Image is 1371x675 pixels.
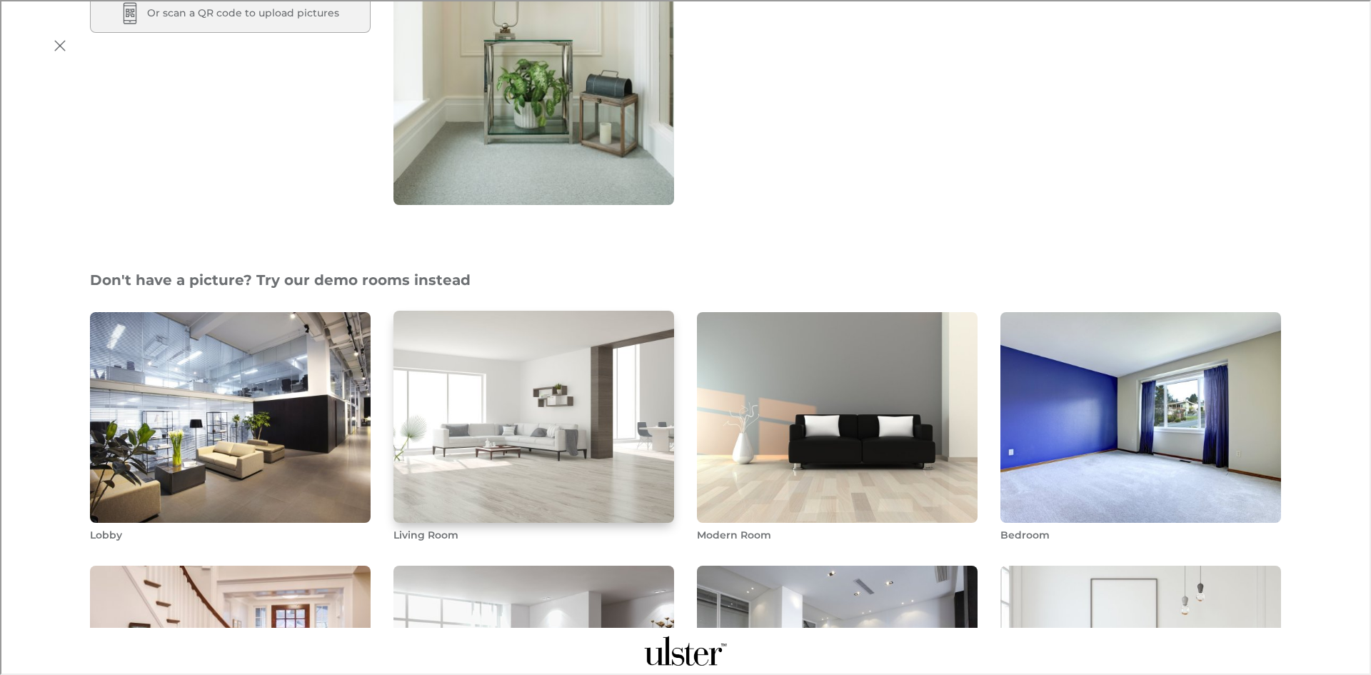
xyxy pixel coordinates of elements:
img: Bedroom [999,311,1282,524]
h3: Living Room [392,526,673,541]
a: Visit Ulster Carpets homepage [627,634,741,664]
h3: Bedroom [999,526,1280,541]
li: Modern Room [695,311,976,541]
li: Lobby [89,311,369,541]
h3: Modern Room [695,526,976,541]
img: Modern Room [695,311,979,524]
li: Living Room [392,311,673,541]
img: Living Room [392,309,676,524]
h2: Don't have a picture? Try our demo rooms instead [89,269,469,288]
button: Exit visualizer [46,31,71,57]
img: Lobby [89,311,372,524]
h3: Lobby [89,526,369,541]
li: Bedroom [999,311,1280,541]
